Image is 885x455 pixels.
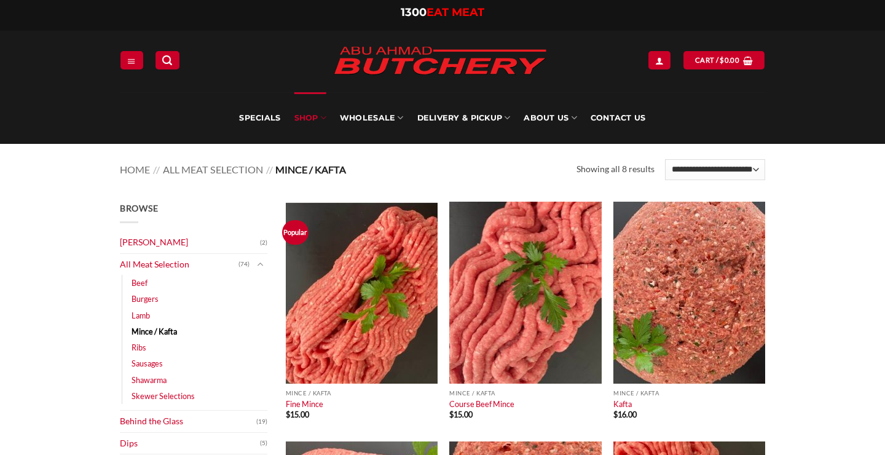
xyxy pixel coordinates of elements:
a: Behind the Glass [120,411,256,432]
a: Lamb [132,307,150,323]
a: Login [648,51,671,69]
a: Burgers [132,291,159,307]
a: Dips [120,433,260,454]
span: (5) [260,434,267,453]
span: $ [720,55,724,66]
p: Mince / Kafta [286,390,438,397]
img: Beef Mince [286,202,438,384]
span: // [153,164,160,175]
p: Mince / Kafta [613,390,765,397]
span: // [266,164,273,175]
bdi: 0.00 [720,56,739,64]
a: Sausages [132,355,163,371]
a: Specials [239,92,280,144]
span: Browse [120,203,158,213]
bdi: 15.00 [449,410,473,419]
a: Skewer Selections [132,388,195,404]
a: SHOP [294,92,326,144]
img: Course Beef Mince [449,202,601,384]
button: Toggle [253,258,267,271]
span: (2) [260,234,267,252]
a: Contact Us [591,92,646,144]
a: Home [120,164,150,175]
a: All Meat Selection [163,164,263,175]
span: (19) [256,413,267,431]
a: [PERSON_NAME] [120,232,260,253]
a: Shawarma [132,372,167,388]
a: About Us [524,92,576,144]
a: Ribs [132,339,146,355]
span: Cart / [695,55,739,66]
a: Search [155,51,179,69]
span: (74) [238,255,250,274]
bdi: 15.00 [286,410,309,419]
img: Kafta [613,202,765,384]
a: Course Beef Mince [449,399,514,409]
span: $ [613,410,618,419]
p: Mince / Kafta [449,390,601,397]
a: Beef [132,275,147,291]
a: 1300EAT MEAT [401,6,484,19]
p: Showing all 8 results [576,162,655,176]
a: Fine Mince [286,399,323,409]
span: 1300 [401,6,427,19]
a: Kafta [613,399,632,409]
bdi: 16.00 [613,410,637,419]
a: Wholesale [340,92,404,144]
a: Mince / Kafta [132,323,177,339]
a: Menu [120,51,143,69]
span: $ [286,410,290,419]
a: All Meat Selection [120,254,238,275]
a: View cart [683,51,765,69]
select: Shop order [665,159,765,180]
a: Delivery & Pickup [417,92,511,144]
span: Mince / Kafta [275,164,346,175]
img: Abu Ahmad Butchery [323,38,557,85]
span: EAT MEAT [427,6,484,19]
span: $ [449,410,454,419]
